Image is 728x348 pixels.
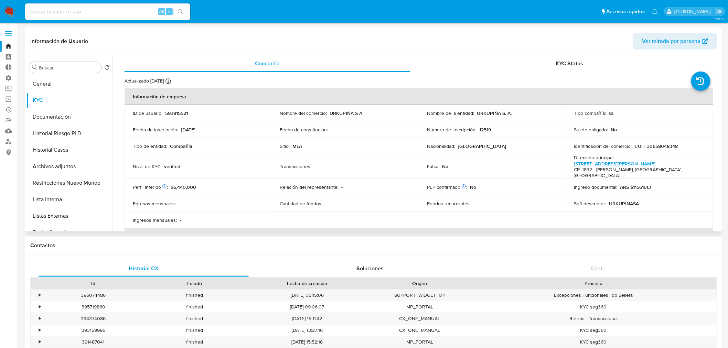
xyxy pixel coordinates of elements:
p: No [611,127,617,133]
div: • [39,339,41,345]
div: finished [144,290,245,301]
button: General [26,76,113,92]
div: 393159996 [43,325,144,336]
p: verified [164,163,180,170]
p: Perfil Inferido : [133,184,168,190]
div: finished [144,336,245,348]
div: [DATE] 09:06:07 [245,301,369,313]
span: Compañía [255,59,280,67]
span: Accesos rápidos [607,8,645,15]
span: KYC Status [556,59,584,67]
p: Actualizado [DATE] [125,78,164,84]
p: Fecha de inscripción : [133,127,178,133]
p: Sitio : [280,143,290,149]
p: Identificación del comercio : [574,143,632,149]
p: Transacciones : [280,163,312,170]
span: Historial CX [129,264,159,272]
p: Tipo compañía : [574,110,606,116]
button: Restricciones Nuevo Mundo [26,175,113,191]
p: [GEOGRAPHIC_DATA] [458,143,506,149]
div: Excepciones Funcionales Top Sellers [470,290,717,301]
p: - [314,163,316,170]
h1: Información de Usuario [30,38,88,45]
div: Id [47,280,139,287]
p: ID de usuario : [133,110,162,116]
div: [DATE] 15:52:18 [245,336,369,348]
p: Tipo de entidad : [133,143,167,149]
p: 12519 [479,127,491,133]
span: $6,440,000 [171,184,196,191]
p: - [473,200,475,207]
p: - [331,127,332,133]
p: Egresos mensuales : [133,200,176,207]
button: Archivos adjuntos [26,158,113,175]
div: • [39,315,41,322]
div: KYC seg360 [470,301,717,313]
div: 391487041 [43,336,144,348]
p: - [179,200,180,207]
button: KYC [26,92,113,109]
p: MLA [293,143,302,149]
h1: Contactos [30,242,717,249]
div: KYC seg360 [470,336,717,348]
div: • [39,292,41,298]
button: Ver mirada por persona [633,33,717,50]
p: URKUPIÑA S A [330,110,363,116]
div: finished [144,313,245,324]
div: 394374086 [43,313,144,324]
div: Estado [149,280,240,287]
div: Proceso [475,280,712,287]
div: Fecha de creación [250,280,364,287]
div: [DATE] 05:15:06 [245,290,369,301]
div: CX_ONE_MANUAL [369,313,470,324]
p: Nombre del comercio : [280,110,327,116]
span: s [168,8,170,15]
p: 593815521 [165,110,188,116]
input: Buscar [39,65,99,71]
a: [STREET_ADDRESS][PERSON_NAME] [574,160,656,167]
div: [DATE] 15:11:42 [245,313,369,324]
th: Información de empresa [125,88,713,105]
p: Cantidad de fondos : [280,200,323,207]
p: Relación del representante : [280,184,339,190]
p: Nacionalidad : [427,143,455,149]
span: Chat [591,264,603,272]
p: Dirección principal : [574,154,615,161]
button: Documentación [26,109,113,125]
p: ARS $11561613 [620,184,651,190]
div: KYC seg360 [470,325,717,336]
p: [DATE] [181,127,195,133]
p: Fecha de constitución : [280,127,328,133]
button: Buscar [32,65,38,70]
p: sa [609,110,614,116]
span: Ver mirada por persona [642,33,701,50]
p: Fondos recurrentes : [427,200,471,207]
p: Compañia [170,143,192,149]
button: Fecha Compliant [26,224,113,241]
div: 395719860 [43,301,144,313]
div: CX_ONE_MANUAL [369,325,470,336]
a: Notificaciones [652,9,658,14]
a: Salir [716,8,723,15]
p: - [342,184,343,190]
p: - [325,200,327,207]
th: Datos de contacto [125,228,713,245]
h4: CP: 1832 - [PERSON_NAME], [GEOGRAPHIC_DATA], [GEOGRAPHIC_DATA] [574,167,702,179]
div: SUPPORT_WIDGET_MP [369,290,470,301]
input: Buscar usuario o caso... [25,7,190,16]
p: Ingresos mensuales : [133,217,177,223]
button: Volver al orden por defecto [104,65,110,72]
div: MP_PORTAL [369,336,470,348]
p: Fatca : [427,163,439,170]
div: Origen [374,280,465,287]
p: Ingreso documental : [574,184,618,190]
p: Soft descriptor : [574,200,607,207]
p: - [180,217,181,223]
p: No [470,184,476,190]
p: Nivel de KYC : [133,163,161,170]
p: Nombre de la entidad : [427,110,474,116]
div: [DATE] 13:27:16 [245,325,369,336]
p: Sujeto obligado : [574,127,608,133]
button: Historial Casos [26,142,113,158]
div: finished [144,301,245,313]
